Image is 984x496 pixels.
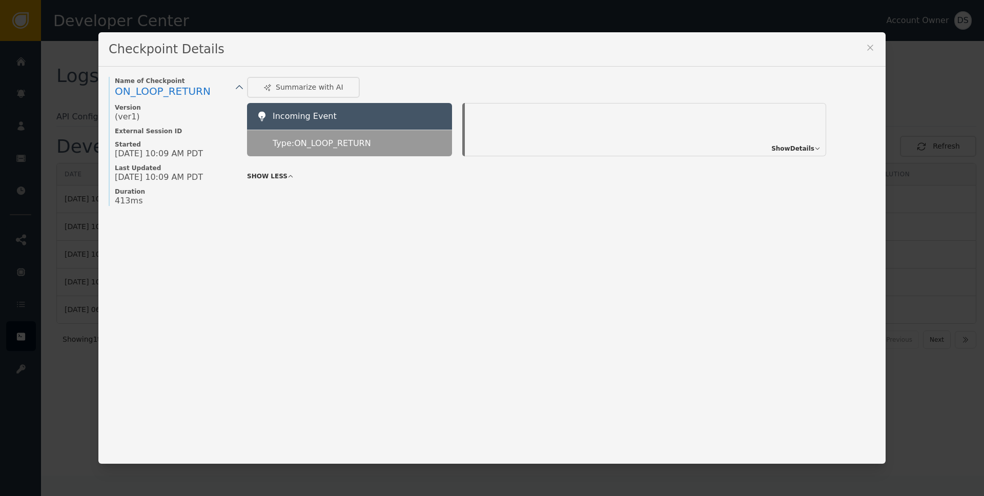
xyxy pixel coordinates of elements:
[115,140,237,149] span: Started
[115,85,211,97] span: ON_LOOP_RETURN
[115,112,140,122] span: (ver 1 )
[115,104,237,112] span: Version
[247,77,360,98] button: Summarize with AI
[247,172,288,181] span: SHOW LESS
[115,172,203,182] span: [DATE] 10:09 AM PDT
[115,127,237,135] span: External Session ID
[115,196,142,206] span: 413ms
[273,111,337,121] span: Incoming Event
[263,82,343,93] div: Summarize with AI
[98,32,886,67] div: Checkpoint Details
[115,188,237,196] span: Duration
[115,77,237,85] span: Name of Checkpoint
[115,164,237,172] span: Last Updated
[115,149,203,159] span: [DATE] 10:09 AM PDT
[771,144,814,153] span: Show Details
[115,85,237,98] a: ON_LOOP_RETURN
[273,137,371,150] span: Type: ON_LOOP_RETURN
